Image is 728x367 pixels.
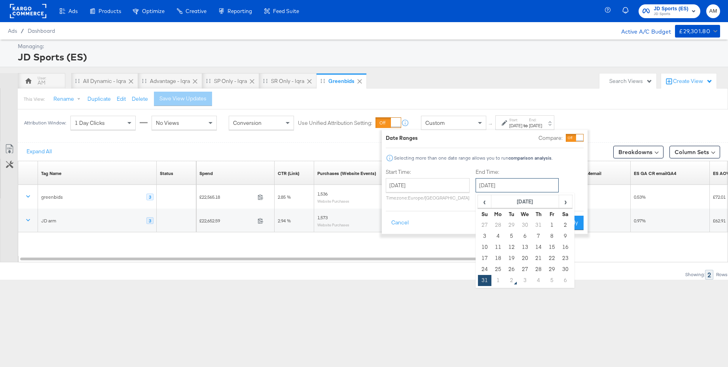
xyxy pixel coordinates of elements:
th: Sa [559,209,572,220]
span: Reporting [227,8,252,14]
td: 24 [478,264,491,275]
span: ‹ [478,196,491,207]
span: £22,565.18 [199,194,254,200]
td: 3 [478,231,491,242]
span: No Views [156,119,179,126]
div: JD Sports (ES) [18,50,718,64]
span: JD Sports (ES) [654,5,688,13]
div: Active A/C Budget [613,25,671,37]
th: Su [478,209,491,220]
td: 8 [545,231,559,242]
sub: Website Purchases [317,199,349,203]
td: 7 [532,231,545,242]
div: All Dynamic - Iqra [83,77,126,85]
span: 1,573 [317,215,328,220]
span: £72.01 [713,194,726,200]
div: 2 [705,270,713,280]
td: 17 [478,253,491,264]
div: [DATE] [529,122,542,129]
span: Custom [425,119,445,126]
div: Tag Name [41,170,61,177]
div: This View: [24,96,45,102]
span: Products [99,8,121,14]
span: 1,536 [317,191,328,197]
div: Advantage - Iqra [150,77,190,85]
td: 26 [505,264,518,275]
span: JD Sports [654,11,688,17]
span: £22,652.59 [199,218,254,224]
td: 19 [505,253,518,264]
td: 21 [532,253,545,264]
span: 0.53% [634,194,646,200]
td: 13 [518,242,532,253]
div: Status [160,170,173,177]
td: 3 [518,275,532,286]
button: Breakdowns [613,146,664,158]
p: Timezone: Europe/[GEOGRAPHIC_DATA] [386,195,470,201]
th: Th [532,209,545,220]
td: 16 [559,242,572,253]
div: Selecting more than one date range allows you to run . [394,155,553,161]
div: JD arm [41,218,56,224]
span: AM [709,7,717,16]
div: CTR (Link) [278,170,300,177]
span: › [559,196,572,207]
span: 2.85 % [278,194,291,200]
div: Attribution Window: [24,120,66,126]
span: 0.97% [634,218,646,224]
div: £29,301.80 [679,26,710,36]
button: Delete [132,95,148,103]
a: Shows the current state of your Ad Campaign. [160,170,173,177]
label: Start Time: [386,168,470,176]
span: ↑ [487,123,495,126]
span: £62.91 [713,218,726,224]
td: 14 [532,242,545,253]
div: AM [38,79,45,87]
div: Managing: [18,43,718,50]
td: 27 [478,220,491,231]
td: 9 [559,231,572,242]
strong: to [522,122,529,128]
a: The number of times a purchase was made tracked by your Custom Audience pixel on your website aft... [317,170,376,177]
td: 5 [545,275,559,286]
span: Conversion [233,119,262,126]
button: Edit [117,95,126,103]
div: Drag to reorder tab [320,79,325,83]
td: 1 [491,275,505,286]
div: Drag to reorder tab [142,79,146,83]
a: Dashboard [28,28,55,34]
div: SP only - Iqra [214,77,247,85]
button: Cancel [386,216,414,230]
td: 23 [559,253,572,264]
span: Creative [186,8,207,14]
th: Tu [505,209,518,220]
th: [DATE] [491,195,559,209]
td: 5 [505,231,518,242]
div: [DATE] [509,122,522,129]
div: Purchases (Website Events) [317,170,376,177]
th: Fr [545,209,559,220]
td: 2 [559,220,572,231]
div: 3 [146,194,154,201]
span: Ads [68,8,78,14]
a: The total amount spent to date. [199,170,213,177]
div: Drag to reorder tab [263,79,267,83]
td: 6 [559,275,572,286]
label: Compare: [538,134,563,142]
td: 20 [518,253,532,264]
div: 3 [146,217,154,224]
button: AM [706,4,720,18]
div: ES GA CR emailGA4 [634,170,676,177]
td: 10 [478,242,491,253]
div: Showing: [685,272,705,277]
button: Rename [48,92,89,106]
div: Search Views [609,77,652,85]
td: 28 [532,264,545,275]
span: Optimize [142,8,165,14]
td: 22 [545,253,559,264]
div: Create View [673,77,713,85]
td: 1 [545,220,559,231]
div: Drag to reorder tab [206,79,210,83]
a: The number of clicks received on a link in your ad divided by the number of impressions. [278,170,300,177]
div: SR only - Iqra [271,77,304,85]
